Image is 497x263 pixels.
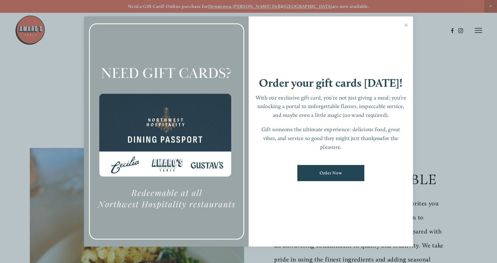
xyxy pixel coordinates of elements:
[259,77,403,89] h1: Order your gift cards [DATE]!
[255,93,407,120] p: With our exclusive gift card, you’re not just giving a meal; you’re unlocking a portal to unforge...
[374,135,383,141] em: you
[297,165,364,181] a: Order Now
[255,125,407,151] p: Gift someone the ultimate experience: delicious food, great vibes, and service so good they might...
[400,17,412,34] a: Close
